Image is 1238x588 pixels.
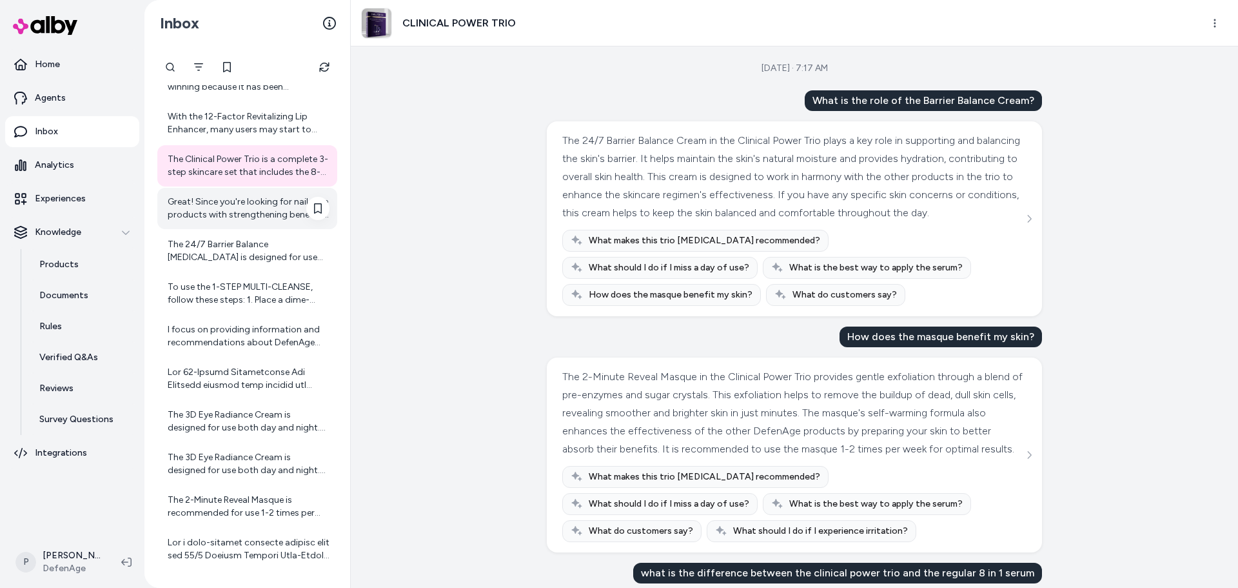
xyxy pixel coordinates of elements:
p: Knowledge [35,226,81,239]
div: With the 12-Factor Revitalizing Lip Enhancer, many users may start to notice initial improvements... [168,110,329,136]
div: [DATE] · 7:17 AM [761,62,828,75]
div: The 24/7 Barrier Balance [MEDICAL_DATA] is designed for use both morning and evening as part of y... [168,238,329,264]
a: I focus on providing information and recommendations about DefenAge products and do not provide s... [157,316,337,357]
div: How does the masque benefit my skin? [840,327,1042,347]
div: Lor i dolo-sitamet consecte adipisc elit sed 55/5 Doeiusm Tempori Utla-Etdol Magna, ali enima min... [168,536,329,562]
button: See more [1021,211,1037,227]
div: The 2-Minute Reveal Masque in the Clinical Power Trio provides gentle exfoliation through a blend... [562,368,1023,458]
a: Great! Since you're looking for nail care products with strengthening benefits, the 360-Rejuvenat... [157,188,337,229]
a: The Clinical Power Trio is a complete 3-step skincare set that includes the 8-in-1 BioSerum as on... [157,145,337,187]
a: Integrations [5,438,139,469]
p: Verified Q&As [39,351,98,364]
span: What should I do if I miss a day of use? [589,498,749,511]
img: alby Logo [13,16,77,35]
a: Rules [26,311,139,342]
a: Inbox [5,116,139,147]
button: P[PERSON_NAME]DefenAge [8,542,111,583]
div: To use the 1-STEP MULTI-CLEANSE, follow these steps: 1. Place a dime-sized portion of the cleanse... [168,281,329,307]
div: What is the role of the Barrier Balance Cream? [805,90,1042,111]
a: With the 12-Factor Revitalizing Lip Enhancer, many users may start to notice initial improvements... [157,103,337,144]
a: To use the 1-STEP MULTI-CLEANSE, follow these steps: 1. Place a dime-sized portion of the cleanse... [157,273,337,314]
button: Refresh [311,54,337,80]
div: what is the difference between the clinical power trio and the regular 8 in 1 serum [633,563,1042,583]
span: What is the best way to apply the serum? [789,498,963,511]
p: Analytics [35,159,74,172]
p: [PERSON_NAME] [43,549,101,562]
a: The 3D Eye Radiance Cream is designed for use both day and night. For best results, apply one pum... [157,401,337,442]
a: Home [5,49,139,80]
p: Inbox [35,125,58,138]
a: The 3D Eye Radiance Cream is designed for use both day and night. For best results, apply one pum... [157,443,337,485]
p: Home [35,58,60,71]
a: Analytics [5,150,139,181]
button: Knowledge [5,217,139,248]
div: The Clinical Power Trio is a complete 3-step skincare set that includes the 8-in-1 BioSerum as on... [168,153,329,179]
span: What do customers say? [589,525,693,538]
span: What should I do if I experience irritation? [733,525,908,538]
span: How does the masque benefit my skin? [589,289,752,301]
a: Products [26,249,139,280]
p: Agents [35,92,66,105]
div: The 3D Eye Radiance Cream is designed for use both day and night. For best results, apply one pum... [168,409,329,434]
a: The 2-Minute Reveal Masque is recommended for use 1-2 times per week. Using it more frequently th... [157,486,337,527]
p: Experiences [35,192,86,205]
div: The 2-Minute Reveal Masque is recommended for use 1-2 times per week. Using it more frequently th... [168,494,329,520]
span: What makes this trio [MEDICAL_DATA] recommended? [589,234,820,247]
button: See more [1021,447,1037,463]
p: Reviews [39,382,74,395]
p: Rules [39,320,62,333]
div: The 24/7 Barrier Balance Cream in the Clinical Power Trio plays a key role in supporting and bala... [562,132,1023,222]
p: Products [39,258,79,271]
p: Documents [39,289,88,302]
a: Reviews [26,373,139,404]
div: Lor 62-Ipsumd Sitametconse Adi Elitsedd eiusmod temp incidid utl etdol ma aliquae adm veni: - Qu ... [168,366,329,392]
a: Survey Questions [26,404,139,435]
span: What should I do if I miss a day of use? [589,261,749,274]
a: Lor i dolo-sitamet consecte adipisc elit sed 55/5 Doeiusm Tempori Utla-Etdol Magna, ali enima min... [157,529,337,570]
a: Agents [5,83,139,114]
button: Filter [186,54,211,80]
h3: CLINICAL POWER TRIO [402,15,516,31]
a: Documents [26,280,139,311]
a: Verified Q&As [26,342,139,373]
h2: Inbox [160,14,199,33]
span: DefenAge [43,562,101,575]
span: What makes this trio [MEDICAL_DATA] recommended? [589,471,820,483]
p: Survey Questions [39,413,113,426]
div: Great! Since you're looking for nail care products with strengthening benefits, the 360-Rejuvenat... [168,196,329,221]
span: What do customers say? [792,289,897,301]
div: I focus on providing information and recommendations about DefenAge products and do not provide s... [168,323,329,349]
p: Integrations [35,447,87,460]
a: The 24/7 Barrier Balance [MEDICAL_DATA] is designed for use both morning and evening as part of y... [157,230,337,272]
span: P [15,552,36,573]
div: The 3D Eye Radiance Cream is designed for use both day and night. For best results, apply one pum... [168,451,329,477]
img: trio_2_1.jpg [362,8,391,38]
a: Experiences [5,183,139,214]
span: What is the best way to apply the serum? [789,261,963,274]
a: Lor 62-Ipsumd Sitametconse Adi Elitsedd eiusmod temp incidid utl etdol ma aliquae adm veni: - Qu ... [157,358,337,400]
